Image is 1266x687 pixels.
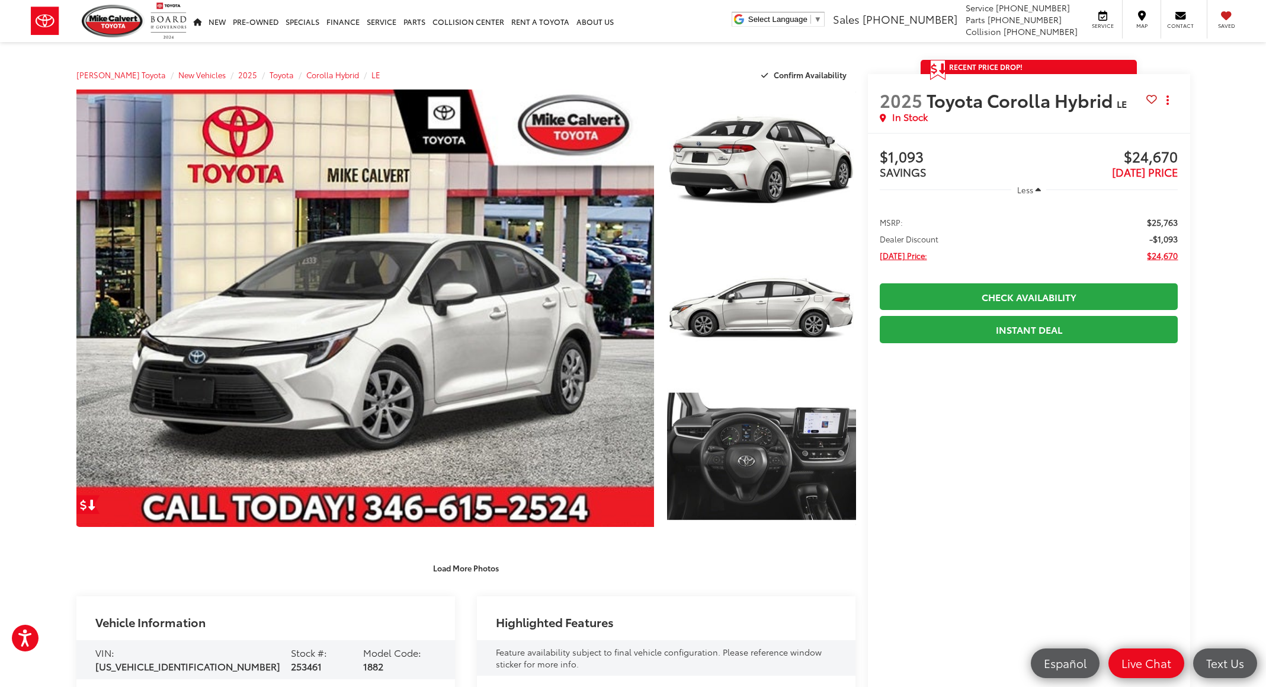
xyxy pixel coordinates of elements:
[665,236,858,381] img: 2025 Toyota Corolla Hybrid LE
[892,110,928,124] span: In Stock
[371,69,380,80] a: LE
[1167,22,1194,30] span: Contact
[880,283,1178,310] a: Check Availability
[1193,648,1257,678] a: Text Us
[1213,22,1239,30] span: Saved
[665,88,858,232] img: 2025 Toyota Corolla Hybrid LE
[178,69,226,80] a: New Vehicles
[291,659,322,673] span: 253461
[665,384,858,529] img: 2025 Toyota Corolla Hybrid LE
[95,615,206,628] h2: Vehicle Information
[930,60,946,80] span: Get Price Drop Alert
[1017,184,1033,195] span: Less
[667,386,855,528] a: Expand Photo 3
[667,238,855,379] a: Expand Photo 2
[880,316,1178,343] a: Instant Deal
[880,149,1029,167] span: $1,093
[76,69,166,80] a: [PERSON_NAME] Toyota
[880,164,927,180] span: SAVINGS
[1112,164,1178,180] span: [DATE] PRICE
[880,216,903,228] span: MSRP:
[927,87,1117,113] span: Toyota Corolla Hybrid
[833,11,860,27] span: Sales
[1129,22,1155,30] span: Map
[1089,22,1116,30] span: Service
[425,557,507,578] button: Load More Photos
[814,15,822,24] span: ▼
[291,646,327,659] span: Stock #:
[363,646,421,659] span: Model Code:
[966,14,985,25] span: Parts
[1038,656,1092,670] span: Español
[1157,90,1178,110] button: Actions
[76,495,100,514] a: Get Price Drop Alert
[95,659,280,673] span: [US_VEHICLE_IDENTIFICATION_NUMBER]
[921,60,1137,74] a: Get Price Drop Alert Recent Price Drop!
[755,65,856,85] button: Confirm Availability
[880,250,927,261] span: [DATE] Price:
[1029,149,1178,167] span: $24,670
[238,69,257,80] a: 2025
[1031,648,1100,678] a: Español
[949,62,1023,72] span: Recent Price Drop!
[988,14,1062,25] span: [PHONE_NUMBER]
[95,646,114,659] span: VIN:
[774,69,847,80] span: Confirm Availability
[1004,25,1078,37] span: [PHONE_NUMBER]
[880,233,938,245] span: Dealer Discount
[270,69,294,80] a: Toyota
[810,15,811,24] span: ​
[1166,95,1169,105] span: dropdown dots
[306,69,359,80] a: Corolla Hybrid
[82,5,145,37] img: Mike Calvert Toyota
[1108,648,1184,678] a: Live Chat
[748,15,807,24] span: Select Language
[1147,250,1178,261] span: $24,670
[496,615,614,628] h2: Highlighted Features
[1117,97,1127,110] span: LE
[667,90,855,231] a: Expand Photo 1
[966,2,993,14] span: Service
[996,2,1070,14] span: [PHONE_NUMBER]
[748,15,822,24] a: Select Language​
[1147,216,1178,228] span: $25,763
[863,11,957,27] span: [PHONE_NUMBER]
[1200,656,1250,670] span: Text Us
[880,87,922,113] span: 2025
[496,646,822,670] span: Feature availability subject to final vehicle configuration. Please reference window sticker for ...
[1116,656,1177,670] span: Live Chat
[70,87,660,529] img: 2025 Toyota Corolla Hybrid LE
[1011,179,1047,200] button: Less
[363,659,383,673] span: 1882
[1149,233,1178,245] span: -$1,093
[966,25,1001,37] span: Collision
[76,90,655,527] a: Expand Photo 0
